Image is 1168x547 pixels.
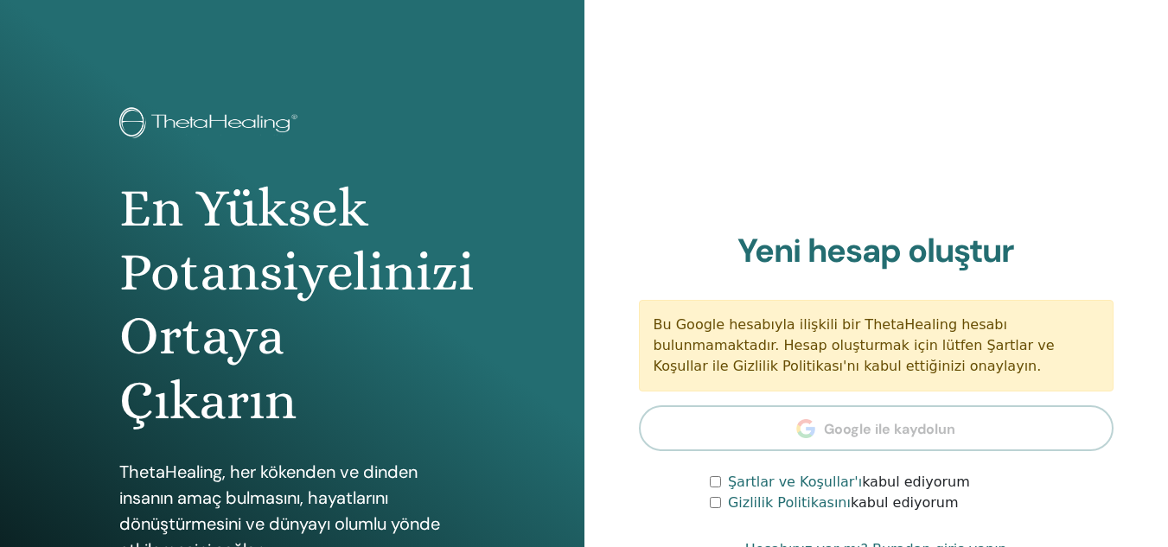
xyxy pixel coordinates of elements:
a: Gizlilik Politikasını [728,494,851,511]
a: Şartlar ve Koşullar'ı [728,474,862,490]
font: En Yüksek Potansiyelinizi Ortaya Çıkarın [119,177,474,431]
font: kabul ediyorum [862,474,970,490]
font: kabul ediyorum [851,494,959,511]
font: Bu Google hesabıyla ilişkili bir ThetaHealing hesabı bulunmamaktadır. Hesap oluşturmak için lütfe... [654,316,1055,374]
font: Yeni hesap oluştur [737,229,1014,272]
